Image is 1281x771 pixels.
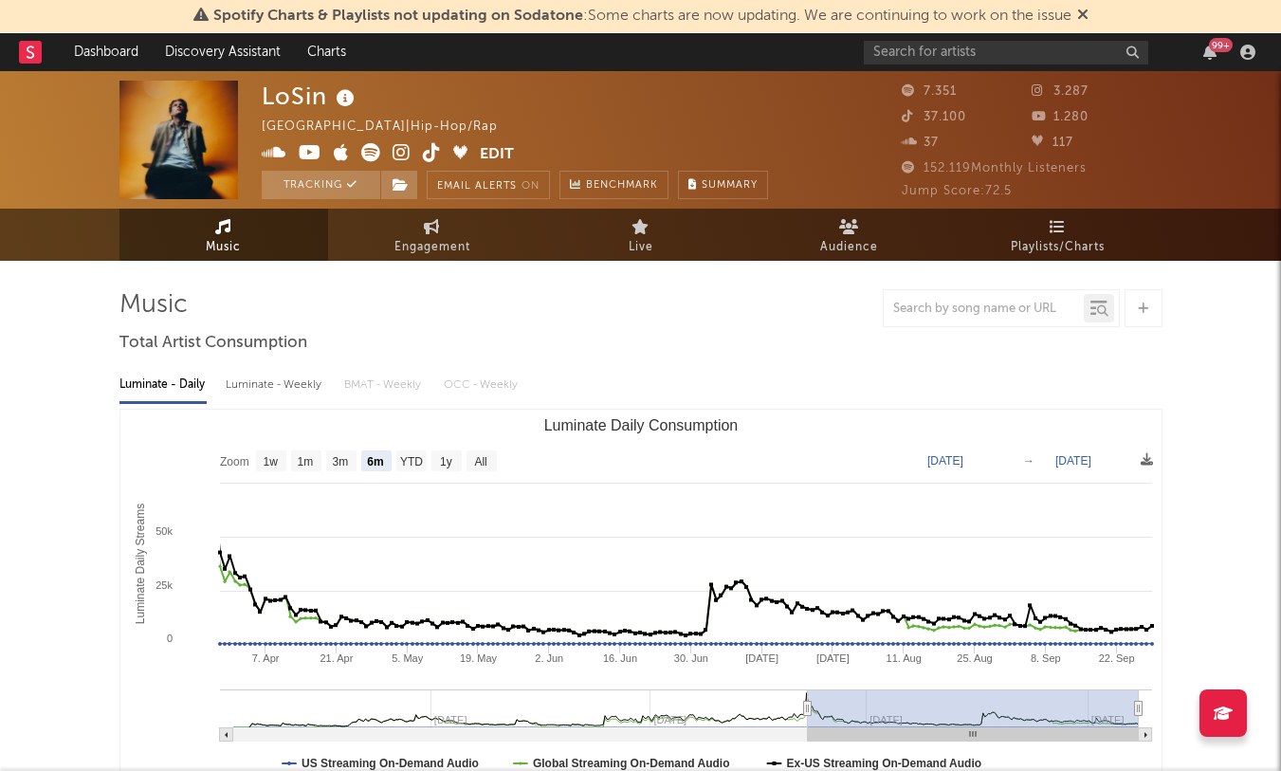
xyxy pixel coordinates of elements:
[294,33,359,71] a: Charts
[884,302,1084,317] input: Search by song name or URL
[902,85,957,98] span: 7.351
[673,652,707,664] text: 30. Jun
[957,652,992,664] text: 25. Aug
[220,455,249,468] text: Zoom
[480,143,514,167] button: Edit
[156,525,173,537] text: 50k
[586,174,658,197] span: Benchmark
[394,236,470,259] span: Engagement
[427,171,550,199] button: Email AlertsOn
[328,209,537,261] a: Engagement
[954,209,1162,261] a: Playlists/Charts
[532,757,729,770] text: Global Streaming On-Demand Audio
[133,504,146,624] text: Luminate Daily Streams
[678,171,768,199] button: Summary
[392,652,424,664] text: 5. May
[332,455,348,468] text: 3m
[320,652,353,664] text: 21. Apr
[213,9,1071,24] span: : Some charts are now updating. We are continuing to work on the issue
[367,455,383,468] text: 6m
[537,209,745,261] a: Live
[459,652,497,664] text: 19. May
[226,369,325,401] div: Luminate - Weekly
[152,33,294,71] a: Discovery Assistant
[543,417,738,433] text: Luminate Daily Consumption
[629,236,653,259] span: Live
[902,162,1087,174] span: 152.119 Monthly Listeners
[522,181,540,192] em: On
[559,171,668,199] a: Benchmark
[886,652,921,664] text: 11. Aug
[156,579,173,591] text: 25k
[864,41,1148,64] input: Search for artists
[1023,454,1034,468] text: →
[399,455,422,468] text: YTD
[816,652,850,664] text: [DATE]
[927,454,963,468] text: [DATE]
[702,180,758,191] span: Summary
[119,209,328,261] a: Music
[1030,652,1060,664] text: 8. Sep
[1209,38,1233,52] div: 99 +
[262,81,359,112] div: LoSin
[166,633,172,644] text: 0
[820,236,878,259] span: Audience
[251,652,279,664] text: 7. Apr
[1055,454,1091,468] text: [DATE]
[902,185,1012,197] span: Jump Score: 72.5
[263,455,278,468] text: 1w
[603,652,637,664] text: 16. Jun
[440,455,452,468] text: 1y
[1032,85,1089,98] span: 3.287
[745,209,954,261] a: Audience
[1077,9,1089,24] span: Dismiss
[535,652,563,664] text: 2. Jun
[297,455,313,468] text: 1m
[262,171,380,199] button: Tracking
[119,332,307,355] span: Total Artist Consumption
[61,33,152,71] a: Dashboard
[474,455,486,468] text: All
[902,137,939,149] span: 37
[119,369,207,401] div: Luminate - Daily
[786,757,981,770] text: Ex-US Streaming On-Demand Audio
[902,111,966,123] span: 37.100
[1032,111,1089,123] span: 1.280
[1011,236,1105,259] span: Playlists/Charts
[302,757,479,770] text: US Streaming On-Demand Audio
[262,116,520,138] div: [GEOGRAPHIC_DATA] | Hip-Hop/Rap
[1032,137,1073,149] span: 117
[1203,45,1217,60] button: 99+
[1098,652,1134,664] text: 22. Sep
[213,9,583,24] span: Spotify Charts & Playlists not updating on Sodatone
[206,236,241,259] span: Music
[745,652,778,664] text: [DATE]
